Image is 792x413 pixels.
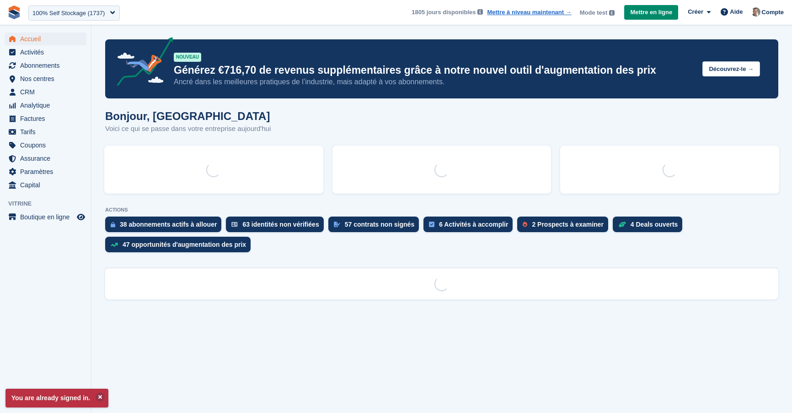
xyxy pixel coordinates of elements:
[226,217,328,237] a: 63 identités non vérifiées
[334,222,340,227] img: contract_signature_icon-13c848040528278c33f63329250d36e43548de30e8caae1d1a13099fd9432cc5.svg
[105,110,271,122] h1: Bonjour, [GEOGRAPHIC_DATA]
[231,222,238,227] img: verify_identity-adf6edd0f0f0b5bbfe63781bf79b02c33cf7c696d77639b501bdc392416b5a36.svg
[20,99,75,112] span: Analytique
[20,165,75,178] span: Paramètres
[109,37,173,89] img: price-adjustments-announcement-icon-8257ccfd72463d97f412b2fc003d46551f7dbcb40ab6d574587a9cd5c0d94...
[20,179,75,191] span: Capital
[688,7,703,16] span: Créer
[20,46,75,59] span: Activités
[328,217,423,237] a: 57 contrats non signés
[111,222,115,228] img: active_subscription_to_allocate_icon-d502201f5373d7db506a760aba3b589e785aa758c864c3986d89f69b8ff3...
[7,5,21,19] img: stora-icon-8386f47178a22dfd0bd8f6a31ec36ba5ce8667c1dd55bd0f319d3a0aa187defe.svg
[32,9,105,18] div: 100% Self Stockage (1737)
[20,152,75,165] span: Assurance
[105,217,226,237] a: 38 abonnements actifs à allouer
[412,8,476,17] span: 1805 jours disponibles
[751,7,760,16] img: Sebastien Bonnier
[123,241,246,248] div: 47 opportunités d'augmentation des prix
[429,222,434,227] img: task-75834270c22a3079a89374b754ae025e5fb1db73e45f91037f5363f120a921f8.svg
[609,10,615,16] img: icon-info-grey-7440780725fd019a000dd9b08b2336e03edf1995a4989e88bcd33f0948082b44.svg
[5,59,86,72] a: menu
[111,243,118,247] img: price_increase_opportunities-93ffe204e8149a01c8c9dc8f82e8f89637d9d84a8eef4429ea346261dce0b2c0.svg
[5,165,86,178] a: menu
[477,9,483,15] img: icon-info-grey-7440780725fd019a000dd9b08b2336e03edf1995a4989e88bcd33f0948082b44.svg
[75,212,86,223] a: Boutique d'aperçu
[20,125,75,138] span: Tarifs
[174,53,201,62] div: NOUVEAU
[5,152,86,165] a: menu
[345,221,414,228] div: 57 contrats non signés
[5,125,86,138] a: menu
[630,8,672,17] span: Mettre en ligne
[5,46,86,59] a: menu
[5,139,86,152] a: menu
[174,64,695,77] p: Générez €716,70 de revenus supplémentaires grâce à notre nouvel outil d'augmentation des prix
[20,86,75,98] span: CRM
[5,112,86,125] a: menu
[20,211,75,223] span: Boutique en ligne
[5,99,86,112] a: menu
[730,7,743,16] span: Aide
[580,8,608,17] span: Mode test
[5,179,86,191] a: menu
[613,217,687,237] a: 4 Deals ouverts
[523,222,527,227] img: prospect-51fa495bee0391a8d652442698ab0144808aea92771e9ea1ae160a38d050c398.svg
[532,221,603,228] div: 2 Prospects à examiner
[762,8,784,17] span: Compte
[624,5,678,20] a: Mettre en ligne
[5,389,108,408] p: You are already signed in.
[20,112,75,125] span: Factures
[618,221,626,228] img: deal-1b604bf984904fb50ccaf53a9ad4b4a5d6e5aea283cecdc64d6e3604feb123c2.svg
[20,139,75,152] span: Coupons
[517,217,612,237] a: 2 Prospects à examiner
[120,221,217,228] div: 38 abonnements actifs à allouer
[105,237,255,257] a: 47 opportunités d'augmentation des prix
[174,77,695,87] p: Ancré dans les meilleures pratiques de l’industrie, mais adapté à vos abonnements.
[5,86,86,98] a: menu
[20,72,75,85] span: Nos centres
[5,211,86,223] a: menu
[487,8,571,17] a: Mettre à niveau maintenant →
[105,207,778,213] p: ACTIONS
[105,124,271,134] p: Voici ce qui se passe dans votre entreprise aujourd'hui
[702,61,760,76] button: Découvrez-le →
[5,33,86,45] a: menu
[20,59,75,72] span: Abonnements
[5,72,86,85] a: menu
[20,33,75,45] span: Accueil
[631,221,678,228] div: 4 Deals ouverts
[8,199,91,208] span: Vitrine
[439,221,508,228] div: 6 Activités à accomplir
[423,217,517,237] a: 6 Activités à accomplir
[242,221,319,228] div: 63 identités non vérifiées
